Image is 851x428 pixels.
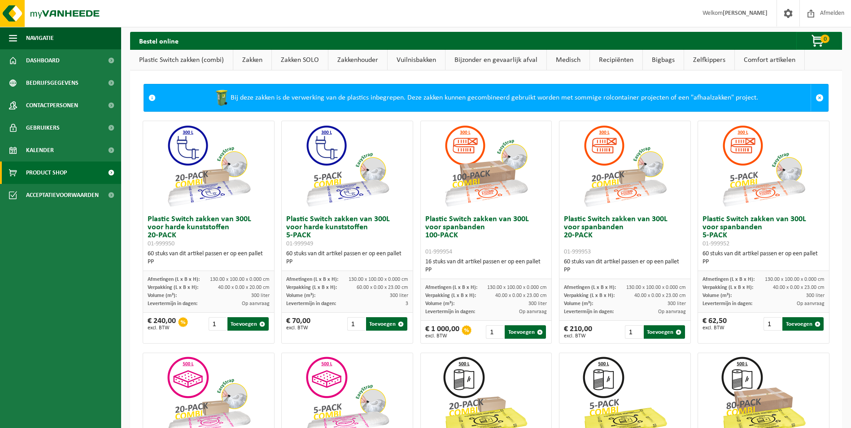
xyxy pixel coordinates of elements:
h3: Plastic Switch zakken van 300L voor spanbanden 5-PACK [703,215,825,248]
span: Afmetingen (L x B x H): [286,277,338,282]
div: 16 stuks van dit artikel passen er op een pallet [425,258,547,274]
button: 0 [796,32,841,50]
span: Op aanvraag [519,309,547,314]
span: 01-999954 [425,249,452,255]
span: Afmetingen (L x B x H): [148,277,200,282]
a: Bigbags [643,50,684,70]
span: Op aanvraag [242,301,270,306]
h3: Plastic Switch zakken van 300L voor harde kunststoffen 5-PACK [286,215,408,248]
input: 1 [486,325,504,339]
img: 01-999949 [302,121,392,211]
span: Volume (m³): [564,301,593,306]
span: Levertermijn in dagen: [148,301,197,306]
span: Verpakking (L x B x H): [564,293,615,298]
a: Zelfkippers [684,50,734,70]
div: Bij deze zakken is de verwerking van de plastics inbegrepen. Deze zakken kunnen gecombineerd gebr... [160,84,811,111]
span: Volume (m³): [286,293,315,298]
div: € 210,00 [564,325,592,339]
span: 01-999952 [703,240,729,247]
button: Toevoegen [782,317,824,331]
a: Zakkenhouder [328,50,387,70]
div: 60 stuks van dit artikel passen er op een pallet [286,250,408,266]
span: 3 [406,301,408,306]
input: 1 [625,325,643,339]
strong: [PERSON_NAME] [723,10,768,17]
button: Toevoegen [644,325,685,339]
a: Plastic Switch zakken (combi) [130,50,233,70]
div: € 62,50 [703,317,727,331]
img: 01-999952 [719,121,808,211]
button: Toevoegen [505,325,546,339]
span: Gebruikers [26,117,60,139]
span: 01-999950 [148,240,175,247]
div: PP [425,266,547,274]
div: € 70,00 [286,317,310,331]
span: 130.00 x 100.00 x 0.000 cm [487,285,547,290]
a: Comfort artikelen [735,50,804,70]
span: excl. BTW [564,333,592,339]
input: 1 [764,317,781,331]
span: Product Shop [26,162,67,184]
span: 130.00 x 100.00 x 0.000 cm [349,277,408,282]
img: 01-999953 [580,121,670,211]
span: 130.00 x 100.00 x 0.000 cm [626,285,686,290]
span: 40.00 x 0.00 x 23.00 cm [495,293,547,298]
a: Bijzonder en gevaarlijk afval [445,50,546,70]
span: 40.00 x 0.00 x 23.00 cm [634,293,686,298]
h3: Plastic Switch zakken van 300L voor spanbanden 20-PACK [564,215,686,256]
span: Volume (m³): [148,293,177,298]
span: Dashboard [26,49,60,72]
span: 40.00 x 0.00 x 23.00 cm [773,285,825,290]
span: Verpakking (L x B x H): [286,285,337,290]
span: Levertermijn in dagen: [703,301,752,306]
div: € 240,00 [148,317,176,331]
span: 130.00 x 100.00 x 0.000 cm [765,277,825,282]
span: Volume (m³): [703,293,732,298]
span: Navigatie [26,27,54,49]
div: PP [148,258,270,266]
span: Levertermijn in dagen: [425,309,475,314]
span: Levertermijn in dagen: [564,309,614,314]
a: Zakken [233,50,271,70]
span: Verpakking (L x B x H): [425,293,476,298]
a: Vuilnisbakken [388,50,445,70]
h3: Plastic Switch zakken van 300L voor harde kunststoffen 20-PACK [148,215,270,248]
span: excl. BTW [148,325,176,331]
h3: Plastic Switch zakken van 300L voor spanbanden 100-PACK [425,215,547,256]
span: excl. BTW [286,325,310,331]
span: 300 liter [668,301,686,306]
div: 60 stuks van dit artikel passen er op een pallet [703,250,825,266]
span: 01-999949 [286,240,313,247]
span: 300 liter [251,293,270,298]
h2: Bestel online [130,32,188,49]
span: Acceptatievoorwaarden [26,184,99,206]
span: Op aanvraag [797,301,825,306]
span: 40.00 x 0.00 x 20.00 cm [218,285,270,290]
span: Volume (m³): [425,301,454,306]
a: Zakken SOLO [272,50,328,70]
div: € 1 000,00 [425,325,459,339]
span: 01-999953 [564,249,591,255]
span: Bedrijfsgegevens [26,72,79,94]
a: Sluit melding [811,84,828,111]
img: 01-999950 [164,121,253,211]
img: 01-999954 [441,121,531,211]
a: Medisch [547,50,589,70]
span: Afmetingen (L x B x H): [564,285,616,290]
input: 1 [347,317,365,331]
button: Toevoegen [227,317,269,331]
div: PP [564,266,686,274]
span: 300 liter [390,293,408,298]
span: 60.00 x 0.00 x 23.00 cm [357,285,408,290]
span: 300 liter [528,301,547,306]
span: Verpakking (L x B x H): [148,285,198,290]
span: Op aanvraag [658,309,686,314]
span: Kalender [26,139,54,162]
button: Toevoegen [366,317,407,331]
span: excl. BTW [425,333,459,339]
span: Afmetingen (L x B x H): [703,277,755,282]
span: Levertermijn in dagen: [286,301,336,306]
div: PP [286,258,408,266]
div: 60 stuks van dit artikel passen er op een pallet [148,250,270,266]
span: 300 liter [806,293,825,298]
